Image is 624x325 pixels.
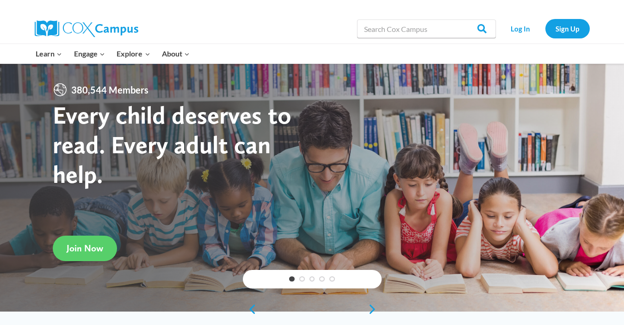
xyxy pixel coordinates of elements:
nav: Primary Navigation [30,44,196,63]
span: 380,544 Members [68,82,152,97]
input: Search Cox Campus [357,19,496,38]
a: previous [243,304,257,315]
a: next [368,304,382,315]
nav: Secondary Navigation [500,19,590,38]
div: content slider buttons [243,300,382,319]
span: Learn [36,48,62,60]
strong: Every child deserves to read. Every adult can help. [53,100,291,188]
a: 3 [309,276,315,282]
a: Sign Up [545,19,590,38]
span: Explore [117,48,150,60]
img: Cox Campus [35,20,138,37]
a: 4 [319,276,325,282]
a: Join Now [53,236,117,261]
a: 2 [299,276,305,282]
a: 5 [329,276,335,282]
a: 1 [289,276,295,282]
span: Join Now [67,243,103,254]
span: About [162,48,190,60]
a: Log In [500,19,541,38]
span: Engage [74,48,105,60]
